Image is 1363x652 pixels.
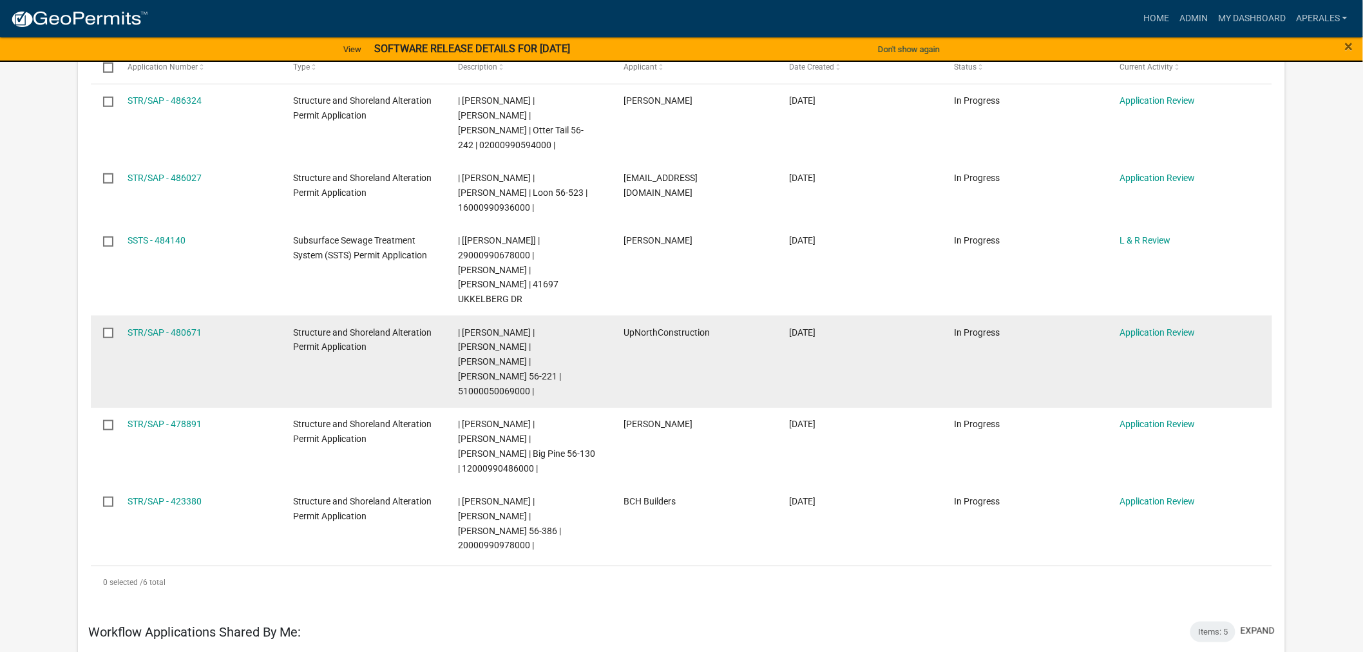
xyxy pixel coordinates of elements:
span: Structure and Shoreland Alteration Permit Application [293,496,432,521]
span: Bill Schueller [624,235,692,245]
span: Description [459,62,498,72]
span: Date Created [789,62,834,72]
span: Subsurface Sewage Treatment System (SSTS) Permit Application [293,235,427,260]
a: View [338,39,367,60]
span: | Andrea Perales | SHELLY CONNELLY | Loon 56-523 | 16000990936000 | [459,173,588,213]
span: Application Number [128,62,198,72]
a: STR/SAP - 486324 [128,95,202,106]
span: Timothy Zepper [624,419,692,429]
span: | [Andrea Perales] | 29000990678000 | JAMES R VELDE | LORI A VELDE | 41697 UKKELBERG DR [459,235,559,304]
span: | Andrea Perales | DAVID A NELSON | MARY P NELSON | Otter Tail 56-242 | 02000990594000 | [459,95,584,149]
span: In Progress [955,327,1000,338]
span: Current Activity [1120,62,1173,72]
span: 10/01/2025 [789,95,815,106]
span: In Progress [955,235,1000,245]
div: 6 total [91,566,1272,599]
datatable-header-cell: Applicant [611,52,777,83]
span: 0 selected / [103,578,143,587]
span: 09/30/2025 [789,173,815,183]
span: UpNorthConstruction [624,327,710,338]
datatable-header-cell: Select [91,52,115,83]
span: Applicant [624,62,657,72]
span: In Progress [955,419,1000,429]
datatable-header-cell: Type [281,52,446,83]
span: | Andrea Perales | STEVEN J HANSON | TAMMY J HANSON | Schuster 56-221 | 51000050069000 | [459,327,562,396]
span: 05/19/2025 [789,496,815,506]
a: aperales [1291,6,1353,31]
a: Application Review [1120,95,1195,106]
span: Structure and Shoreland Alteration Permit Application [293,95,432,120]
span: 09/25/2025 [789,235,815,245]
a: Application Review [1120,419,1195,429]
span: David A Nelson [624,95,692,106]
button: expand [1241,624,1275,638]
a: STR/SAP - 478891 [128,419,202,429]
span: Type [293,62,310,72]
a: L & R Review [1120,235,1170,245]
button: Don't show again [873,39,945,60]
a: Admin [1174,6,1213,31]
span: 09/18/2025 [789,327,815,338]
a: STR/SAP - 423380 [128,496,202,506]
span: × [1345,37,1353,55]
span: anthonyb@lighthouseconstruct.com [624,173,698,198]
datatable-header-cell: Date Created [777,52,942,83]
span: Structure and Shoreland Alteration Permit Application [293,173,432,198]
span: In Progress [955,496,1000,506]
a: SSTS - 484140 [128,235,186,245]
div: Items: 5 [1190,622,1235,642]
datatable-header-cell: Description [446,52,611,83]
a: Home [1138,6,1174,31]
datatable-header-cell: Status [942,52,1107,83]
span: | Andrea Perales | TROY M TOOZ | McDonald 56-386 | 20000990978000 | [459,496,562,550]
strong: SOFTWARE RELEASE DETAILS FOR [DATE] [374,43,570,55]
a: My Dashboard [1213,6,1291,31]
span: In Progress [955,173,1000,183]
span: | Andrea Perales | CARY L ZEPPER | TIMOTHY M ZEPPER | Big Pine 56-130 | 12000990486000 | [459,419,596,473]
datatable-header-cell: Application Number [115,52,281,83]
a: Application Review [1120,496,1195,506]
a: STR/SAP - 486027 [128,173,202,183]
datatable-header-cell: Current Activity [1107,52,1273,83]
span: Structure and Shoreland Alteration Permit Application [293,327,432,352]
span: Structure and Shoreland Alteration Permit Application [293,419,432,444]
button: Close [1345,39,1353,54]
a: Application Review [1120,173,1195,183]
a: Application Review [1120,327,1195,338]
a: STR/SAP - 480671 [128,327,202,338]
span: BCH Builders [624,496,676,506]
span: Status [955,62,977,72]
h5: Workflow Applications Shared By Me: [88,624,301,640]
span: In Progress [955,95,1000,106]
span: 09/15/2025 [789,419,815,429]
